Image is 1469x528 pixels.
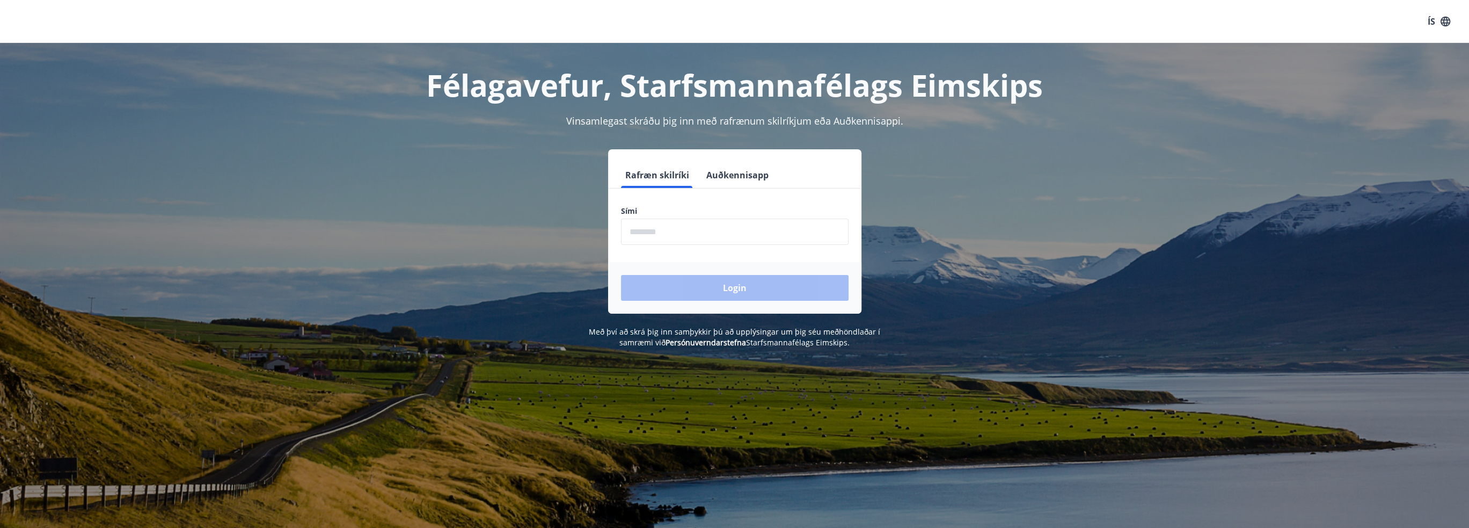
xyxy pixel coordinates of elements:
[621,162,693,188] button: Rafræn skilríki
[666,337,746,348] a: Persónuverndarstefna
[361,64,1108,105] h1: Félagavefur, Starfsmannafélags Eimskips
[1422,12,1456,31] button: ÍS
[566,114,903,127] span: Vinsamlegast skráðu þig inn með rafrænum skilríkjum eða Auðkennisappi.
[621,206,849,216] label: Sími
[702,162,773,188] button: Auðkennisapp
[589,327,880,348] span: Með því að skrá þig inn samþykkir þú að upplýsingar um þig séu meðhöndlaðar í samræmi við Starfsm...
